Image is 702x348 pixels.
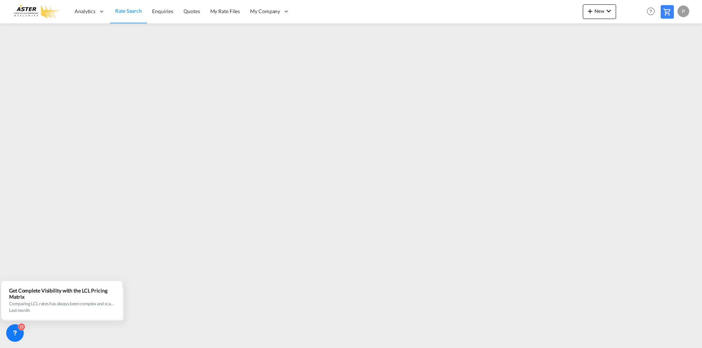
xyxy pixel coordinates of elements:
[11,3,60,20] img: e3303e4028ba11efbf5f992c85cc34d8.png
[75,8,95,15] span: Analytics
[604,7,613,15] md-icon: icon-chevron-down
[645,5,661,18] div: Help
[184,8,200,14] span: Quotes
[645,5,657,18] span: Help
[678,5,689,17] div: P
[152,8,173,14] span: Enquiries
[115,8,142,14] span: Rate Search
[586,7,595,15] md-icon: icon-plus 400-fg
[210,8,240,14] span: My Rate Files
[583,4,616,19] button: icon-plus 400-fgNewicon-chevron-down
[250,8,280,15] span: My Company
[586,8,613,14] span: New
